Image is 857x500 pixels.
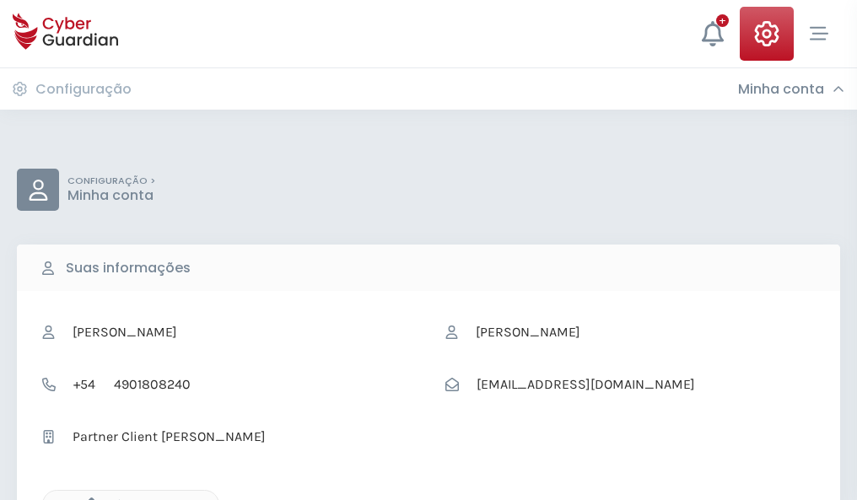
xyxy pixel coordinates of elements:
input: Telefone [105,368,412,401]
b: Suas informações [66,258,191,278]
div: Minha conta [738,81,844,98]
p: Minha conta [67,187,155,204]
div: + [716,14,729,27]
h3: Configuração [35,81,132,98]
span: +54 [64,368,105,401]
p: CONFIGURAÇÃO > [67,175,155,187]
h3: Minha conta [738,81,824,98]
